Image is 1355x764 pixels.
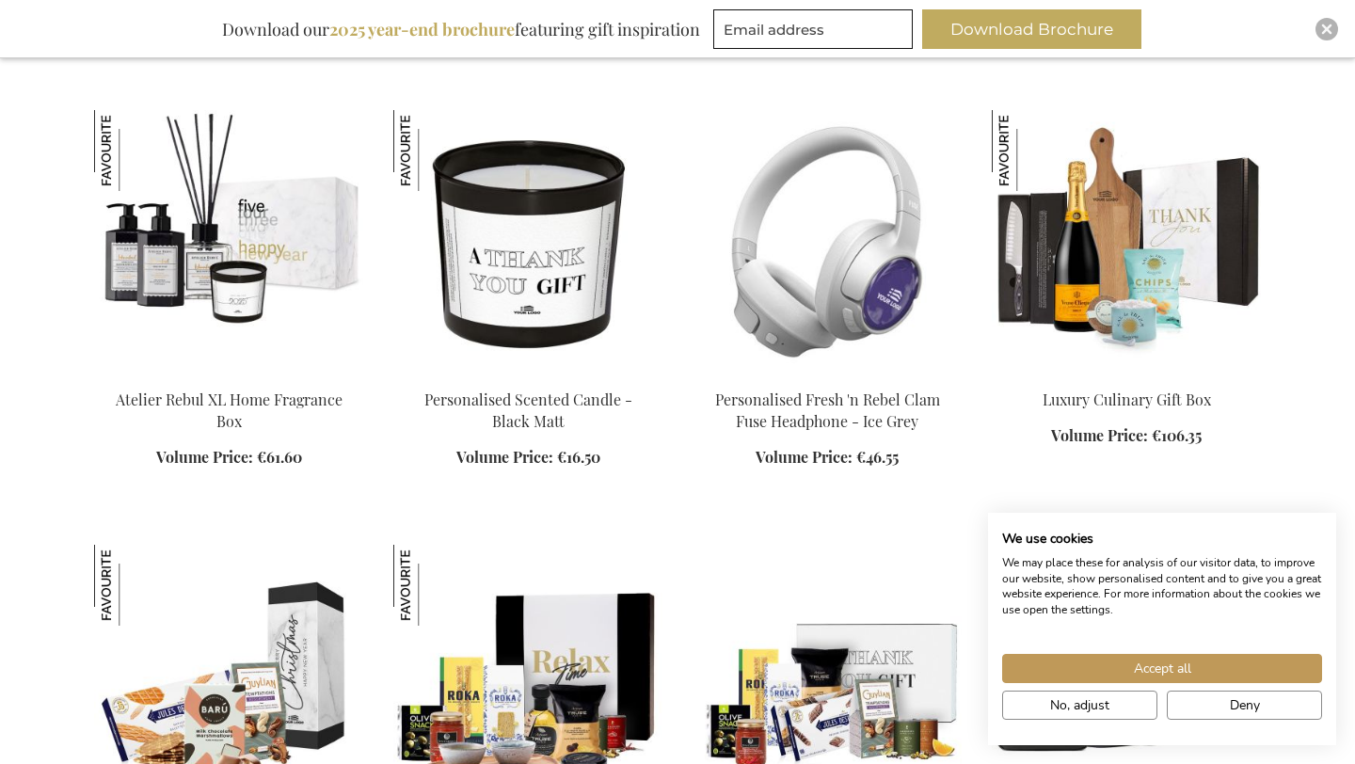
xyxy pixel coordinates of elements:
[1050,695,1109,715] span: No, adjust
[713,9,918,55] form: marketing offers and promotions
[94,110,175,191] img: Atelier Rebul XL Home Fragrance Box
[94,545,175,626] img: Chocolate Temptations Box
[1167,691,1322,720] button: Deny all cookies
[393,110,474,191] img: Personalised Scented Candle - Black Matt
[329,18,515,40] b: 2025 year-end brochure
[1002,654,1322,683] button: Accept all cookies
[756,447,853,467] span: Volume Price:
[116,390,343,431] a: Atelier Rebul XL Home Fragrance Box
[756,447,899,469] a: Volume Price: €46.55
[94,110,363,374] img: Atelier Rebul XL Home Fragrance Box
[715,390,940,431] a: Personalised Fresh 'n Rebel Clam Fuse Headphone - Ice Grey
[1230,695,1260,715] span: Deny
[1051,425,1202,447] a: Volume Price: €106.35
[922,9,1141,49] button: Download Brochure
[1002,531,1322,548] h2: We use cookies
[557,447,600,467] span: €16.50
[1152,425,1202,445] span: €106.35
[713,9,913,49] input: Email address
[393,545,474,626] img: Deluxe Gourmet Box
[992,110,1261,374] img: Luxury Culinary Gift Box
[257,447,302,467] span: €61.60
[393,110,662,374] img: Personalised Scented Candle - Black Matt
[456,447,600,469] a: Volume Price: €16.50
[693,110,962,374] img: Personalised Fresh 'n Rebel Clam Fuse Headphone - Ice Grey
[992,366,1261,384] a: Luxury Culinary Gift Box Luxury Culinary Gift Box
[1134,659,1191,678] span: Accept all
[693,366,962,384] a: Personalised Fresh 'n Rebel Clam Fuse Headphone - Ice Grey
[214,9,709,49] div: Download our featuring gift inspiration
[1002,691,1157,720] button: Adjust cookie preferences
[94,366,363,384] a: Atelier Rebul XL Home Fragrance Box Atelier Rebul XL Home Fragrance Box
[1043,390,1211,409] a: Luxury Culinary Gift Box
[456,447,553,467] span: Volume Price:
[992,110,1073,191] img: Luxury Culinary Gift Box
[1002,555,1322,618] p: We may place these for analysis of our visitor data, to improve our website, show personalised co...
[393,366,662,384] a: Personalised Scented Candle - Black Matt Personalised Scented Candle - Black Matt
[424,390,632,431] a: Personalised Scented Candle - Black Matt
[856,447,899,467] span: €46.55
[156,447,302,469] a: Volume Price: €61.60
[156,447,253,467] span: Volume Price:
[1315,18,1338,40] div: Close
[1051,425,1148,445] span: Volume Price:
[1321,24,1332,35] img: Close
